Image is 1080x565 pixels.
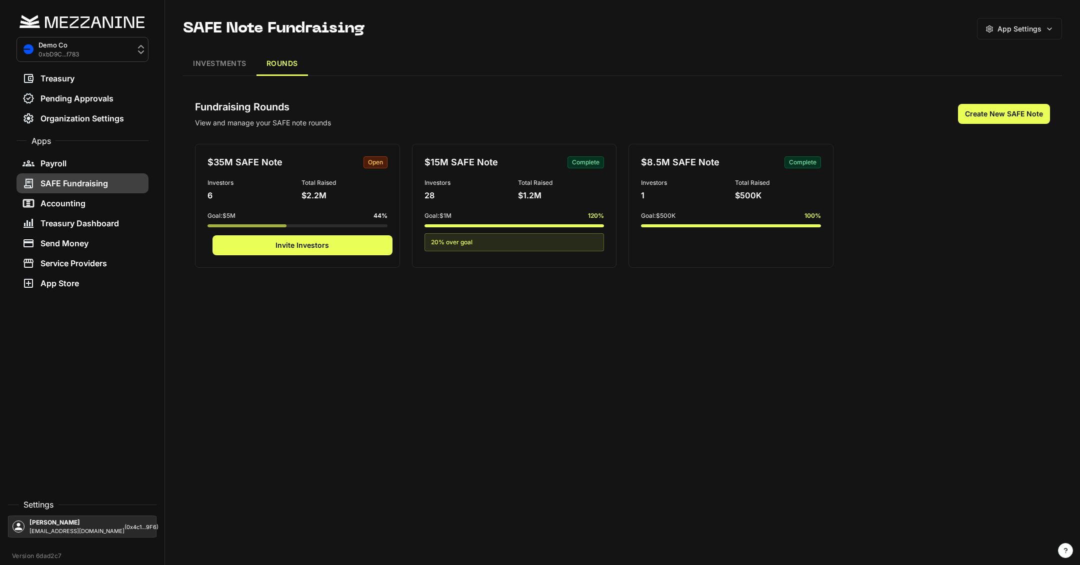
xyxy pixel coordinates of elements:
span: open [363,156,387,168]
div: SAFE Fundraising [22,177,108,189]
button: INVESTMENTS [183,52,256,76]
div: Demo Co [33,40,79,59]
span: 120 % [588,211,604,220]
button: App Settings [977,18,1062,39]
div: Service Providers [22,257,107,269]
span: Goal: $500K [641,211,675,220]
div: $2.2M [301,189,387,201]
img: Base [21,43,33,55]
h4: $35M SAFE Note [207,156,282,168]
span: complete [784,156,821,168]
div: Investors [641,178,727,187]
img: dropdown-icon [138,45,144,54]
div: $1.2M [518,189,604,201]
div: Send Money [22,237,88,249]
div: 1 [641,189,727,201]
div: 28 [424,189,510,201]
span: complete [567,156,604,168]
div: Pending Approvals [22,92,113,104]
div: $500K [735,189,821,201]
div: Treasury [22,72,74,84]
div: Investors [207,178,293,187]
h2: SAFE Note Fundraising [183,19,364,38]
div: Total Raised [735,178,821,187]
span: 0xbD9C...f783 [38,50,79,59]
div: App Store [22,277,79,289]
h3: Fundraising Rounds [195,100,331,114]
span: Version 6dad2c7 [12,551,61,561]
span: 44 % [373,211,387,220]
span: 100 % [804,211,821,220]
div: Total Raised [301,178,387,187]
span: Goal: $5M [207,211,235,220]
img: mezz-logo [19,15,144,28]
button: ROUNDS [256,52,308,76]
div: Organization Settings [22,112,124,124]
div: Total Raised [518,178,604,187]
button: Create New SAFE Note [958,104,1050,124]
div: Accounting [22,197,85,209]
div: Investors [424,178,510,187]
div: 20 % over goal [424,233,604,251]
p: View and manage your SAFE note rounds [195,118,331,128]
h4: $15M SAFE Note [424,156,498,168]
div: 6 [207,189,293,201]
button: Invite Investors [212,235,392,255]
div: Payroll [22,157,66,169]
div: Treasury Dashboard [22,217,119,229]
span: Goal: $1M [424,211,451,220]
span: Apps [26,135,55,147]
span: Settings [19,499,58,511]
h4: $8.5M SAFE Note [641,156,719,168]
